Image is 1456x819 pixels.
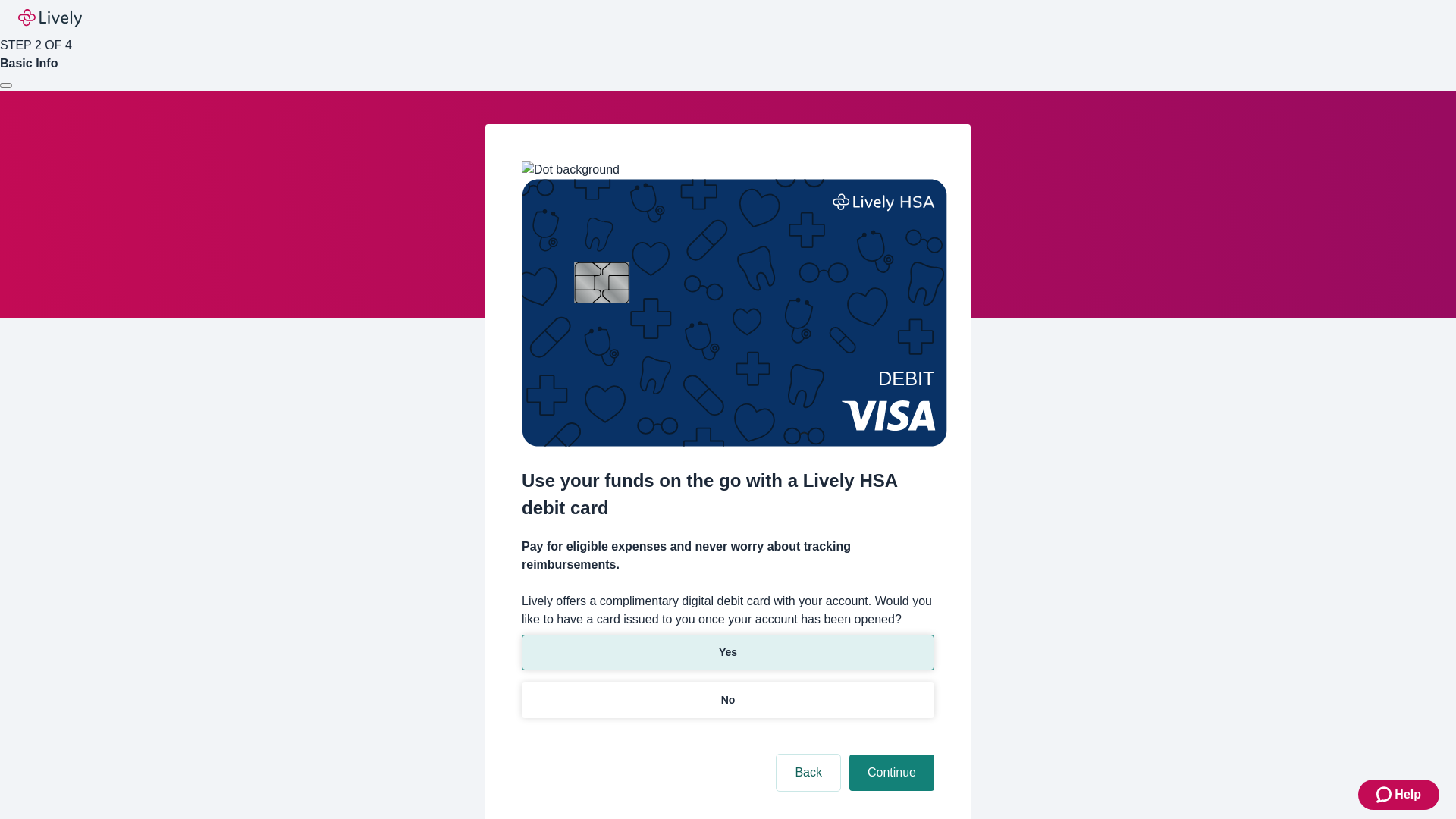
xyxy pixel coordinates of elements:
[522,635,934,670] button: Yes
[18,9,82,27] img: Lively
[721,692,736,708] p: No
[849,755,934,791] button: Continue
[1358,780,1439,810] button: Zendesk support iconHelp
[522,592,934,629] label: Lively offers a complimentary digital debit card with your account. Would you like to have a card...
[522,161,620,179] img: Dot background
[719,645,737,661] p: Yes
[1376,786,1395,804] svg: Zendesk support icon
[522,179,947,447] img: Debit card
[522,682,934,718] button: No
[522,467,934,522] h2: Use your funds on the go with a Lively HSA debit card
[1395,786,1421,804] span: Help
[777,755,840,791] button: Back
[522,538,934,574] h4: Pay for eligible expenses and never worry about tracking reimbursements.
